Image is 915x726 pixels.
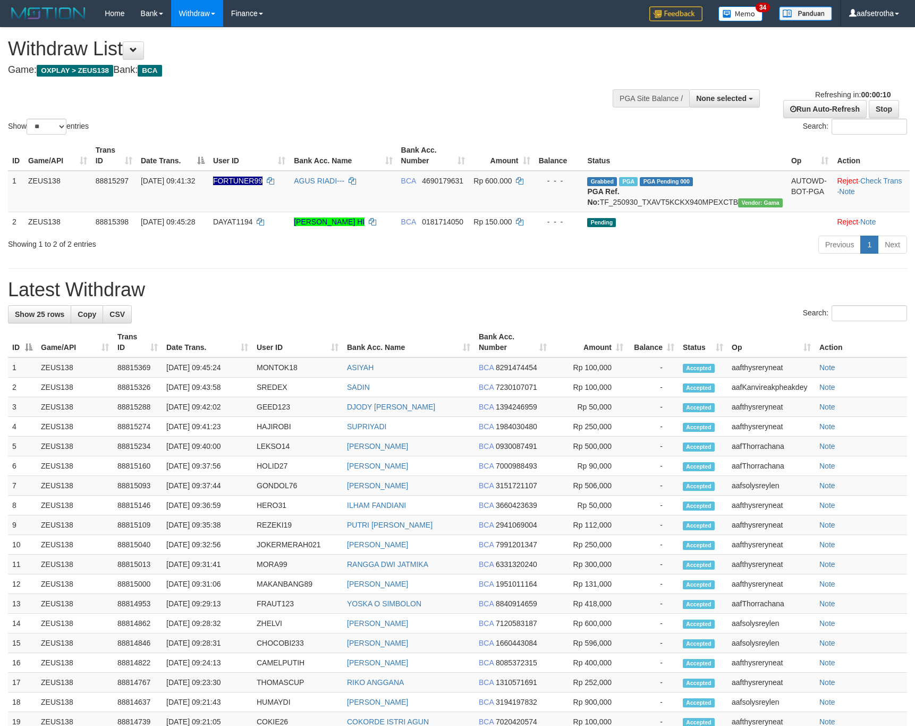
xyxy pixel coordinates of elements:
th: Date Trans.: activate to sort column ascending [162,327,252,357]
span: BCA [479,501,494,510]
label: Search: [803,305,907,321]
a: Check Trans [860,177,902,185]
label: Show entries [8,119,89,135]
td: [DATE] 09:31:06 [162,574,252,594]
a: CSV [103,305,132,323]
span: BCA [479,383,494,391]
td: SREDEX [252,378,343,397]
span: BCA [479,639,494,647]
td: aafthysreryneat [727,357,815,378]
td: [DATE] 09:37:56 [162,456,252,476]
h1: Latest Withdraw [8,279,907,301]
a: Note [819,599,835,608]
a: Stop [869,100,899,118]
span: Accepted [683,580,715,589]
td: - [628,437,679,456]
a: SADIN [347,383,370,391]
a: Note [819,560,835,569]
th: Op: activate to sort column ascending [787,140,833,171]
td: [DATE] 09:28:32 [162,614,252,633]
a: AGUS RIADI--- [294,177,344,185]
td: 6 [8,456,37,476]
div: Showing 1 to 2 of 2 entries [8,235,374,249]
td: ZEUS138 [37,614,113,633]
a: YOSKA O SIMBOLON [347,599,421,608]
td: - [628,378,679,397]
td: - [628,574,679,594]
td: aafthysreryneat [727,417,815,437]
span: Grabbed [587,177,617,186]
div: - - - [539,216,579,227]
span: Copy 1984030480 to clipboard [496,422,537,431]
td: ZEUS138 [37,437,113,456]
td: ZEUS138 [37,653,113,673]
a: RIKO ANGGANA [347,678,404,687]
a: ILHAM FANDIANI [347,501,406,510]
td: Rp 250,000 [551,535,628,555]
img: MOTION_logo.png [8,5,89,21]
td: LEKSO14 [252,437,343,456]
td: aafthysreryneat [727,535,815,555]
span: Copy 7991201347 to clipboard [496,540,537,549]
span: Copy 8291474454 to clipboard [496,363,537,372]
td: 11 [8,555,37,574]
span: BCA [479,363,494,372]
th: Bank Acc. Number: activate to sort column ascending [475,327,551,357]
th: Game/API: activate to sort column ascending [37,327,113,357]
td: Rp 100,000 [551,357,628,378]
span: Accepted [683,541,715,550]
td: CHOCOBI233 [252,633,343,653]
a: PUTRI [PERSON_NAME] [347,521,433,529]
td: ZHELVI [252,614,343,633]
span: Copy 0930087491 to clipboard [496,442,537,450]
td: 5 [8,437,37,456]
td: aafthysreryneat [727,574,815,594]
td: - [628,555,679,574]
td: [DATE] 09:45:24 [162,357,252,378]
a: Copy [71,305,103,323]
span: Accepted [683,502,715,511]
td: HOLID27 [252,456,343,476]
label: Search: [803,119,907,135]
span: Show 25 rows [15,310,64,319]
td: · [833,212,910,231]
td: 9 [8,515,37,535]
th: Game/API: activate to sort column ascending [24,140,91,171]
span: PGA Pending [640,177,693,186]
span: Accepted [683,423,715,432]
td: ZEUS138 [37,476,113,496]
th: Action [833,140,910,171]
span: Nama rekening ada tanda titik/strip, harap diedit [213,177,262,185]
td: Rp 600,000 [551,614,628,633]
a: ASIYAH [347,363,374,372]
td: 16 [8,653,37,673]
td: - [628,614,679,633]
td: 88815274 [113,417,162,437]
td: Rp 500,000 [551,437,628,456]
td: aafsolysreylen [727,614,815,633]
a: Note [819,363,835,372]
span: Pending [587,218,616,227]
a: [PERSON_NAME] [347,619,408,628]
th: ID [8,140,24,171]
a: Note [819,639,835,647]
td: 88815093 [113,476,162,496]
span: Accepted [683,482,715,491]
td: ZEUS138 [37,594,113,614]
td: Rp 90,000 [551,456,628,476]
span: BCA [479,462,494,470]
span: BCA [479,442,494,450]
td: 13 [8,594,37,614]
td: REZEKI19 [252,515,343,535]
td: Rp 100,000 [551,378,628,397]
td: ZEUS138 [37,515,113,535]
th: Date Trans.: activate to sort column descending [137,140,209,171]
span: Accepted [683,364,715,373]
div: PGA Site Balance / [613,89,689,107]
td: - [628,397,679,417]
span: Copy 7120583187 to clipboard [496,619,537,628]
input: Search: [832,305,907,321]
td: TF_250930_TXAVT5KCKX940MPEXCTB [583,171,787,212]
th: Op: activate to sort column ascending [727,327,815,357]
span: BCA [401,177,416,185]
